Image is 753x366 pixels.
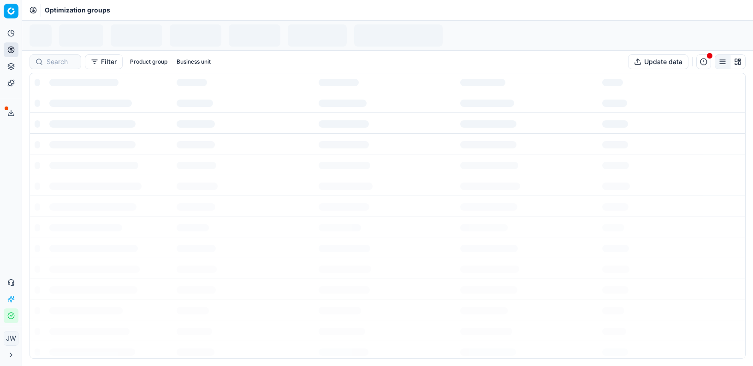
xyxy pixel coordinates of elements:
button: Business unit [173,56,214,67]
button: Filter [85,54,123,69]
span: JW [4,331,18,345]
nav: breadcrumb [45,6,110,15]
button: JW [4,331,18,346]
button: Product group [126,56,171,67]
input: Search [47,57,75,66]
span: Optimization groups [45,6,110,15]
button: Update data [628,54,688,69]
